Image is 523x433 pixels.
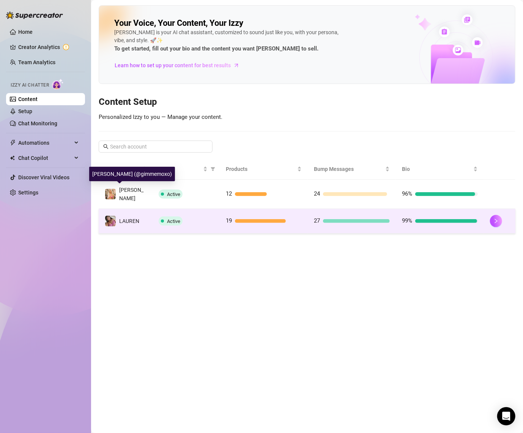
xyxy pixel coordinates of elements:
[159,165,202,173] span: Status
[493,218,499,224] span: right
[497,407,515,425] div: Open Intercom Messenger
[167,218,180,224] span: Active
[115,61,231,70] span: Learn how to set up your content for best results
[10,140,16,146] span: thunderbolt
[10,155,15,161] img: Chat Copilot
[18,41,79,53] a: Creator Analytics exclamation-circle
[18,174,69,180] a: Discover Viral Videos
[110,142,202,151] input: Search account
[308,159,396,180] th: Bump Messages
[105,189,116,199] img: Anthia
[226,190,232,197] span: 12
[105,216,116,226] img: ️‍LAUREN
[114,28,342,54] div: [PERSON_NAME] is your AI chat assistant, customized to sound just like you, with your persona, vi...
[220,159,308,180] th: Products
[114,45,318,52] strong: To get started, fill out your bio and the content you want [PERSON_NAME] to sell.
[153,159,220,180] th: Status
[119,218,139,224] span: ️‍LAUREN
[114,18,243,28] h2: Your Voice, Your Content, Your Izzy
[11,82,49,89] span: Izzy AI Chatter
[18,190,38,196] a: Settings
[226,165,296,173] span: Products
[114,59,245,71] a: Learn how to set up your content for best results
[226,217,232,224] span: 19
[18,59,55,65] a: Team Analytics
[18,96,38,102] a: Content
[52,79,64,90] img: AI Chatter
[233,62,240,69] span: arrow-right
[105,165,140,173] span: Name
[314,217,320,224] span: 27
[490,215,502,227] button: right
[209,163,217,175] span: filter
[18,137,72,149] span: Automations
[6,11,63,19] img: logo-BBDzfeDw.svg
[103,144,109,149] span: search
[402,217,412,224] span: 99%
[99,114,222,120] span: Personalized Izzy to you — Manage your content.
[402,165,472,173] span: Bio
[396,159,484,180] th: Bio
[18,120,57,126] a: Chat Monitoring
[402,190,412,197] span: 96%
[18,108,32,114] a: Setup
[99,159,153,180] th: Name
[99,96,515,108] h3: Content Setup
[89,167,175,181] div: [PERSON_NAME] (@gimmemoxo)
[167,191,180,197] span: Active
[314,165,384,173] span: Bump Messages
[119,187,143,201] span: [PERSON_NAME]
[211,167,215,171] span: filter
[18,29,33,35] a: Home
[314,190,320,197] span: 24
[18,152,72,164] span: Chat Copilot
[397,6,515,84] img: ai-chatter-content-library-cLFOSyPT.png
